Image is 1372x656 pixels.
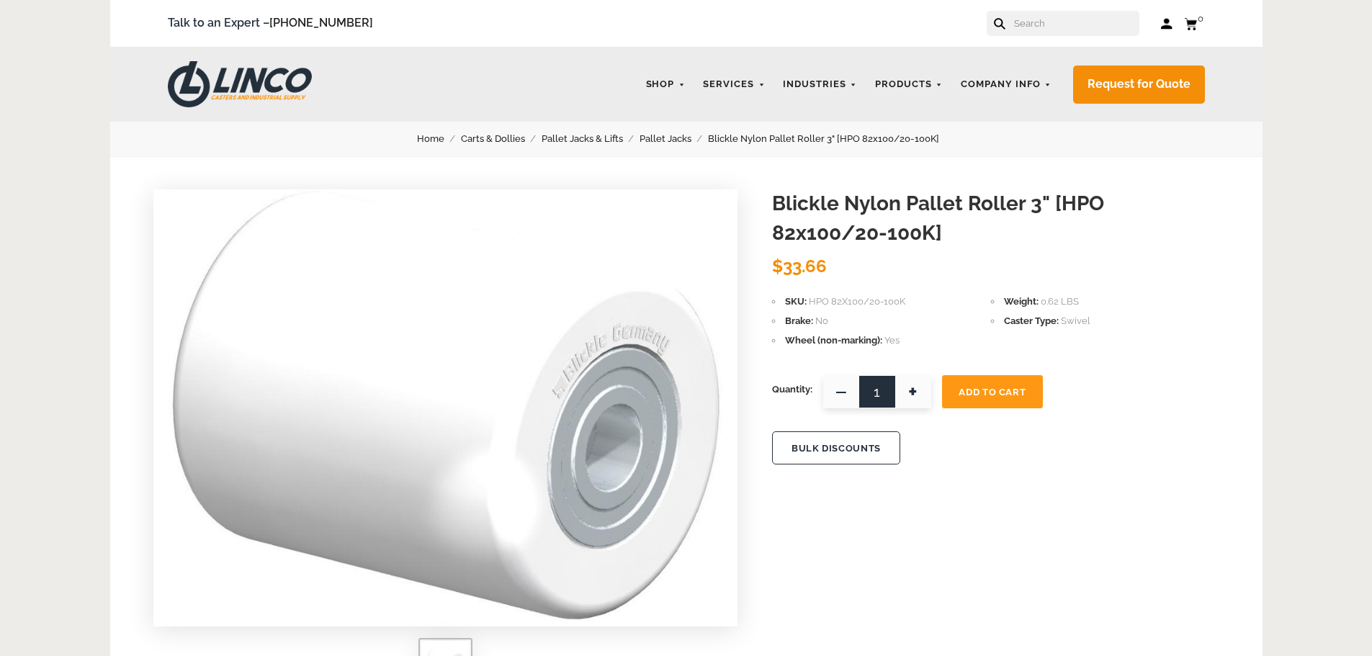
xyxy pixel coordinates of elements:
span: No [815,315,828,326]
a: Shop [639,71,693,99]
h1: Blickle Nylon Pallet Roller 3" [HPO 82x100/20-100K] [772,189,1219,248]
img: Blickle Nylon Pallet Roller 3" [HPO 82x100/20-100K] [169,189,722,621]
a: Log in [1161,17,1173,31]
span: Swivel [1061,315,1090,326]
span: 0 [1198,13,1203,24]
span: + [895,375,931,408]
span: Wheel (non-marking) [785,335,882,346]
a: Blickle Nylon Pallet Roller 3" [HPO 82x100/20-100K] [708,131,956,147]
a: Services [696,71,772,99]
a: Request for Quote [1073,66,1205,104]
span: HPO 82X100/20-100K [809,296,905,307]
a: [PHONE_NUMBER] [269,16,373,30]
span: Caster Type [1004,315,1059,326]
a: Products [868,71,950,99]
span: Weight [1004,296,1039,307]
span: $33.66 [772,256,827,277]
a: Carts & Dollies [461,131,542,147]
a: Pallet Jacks [640,131,708,147]
input: Search [1013,11,1139,36]
span: Yes [884,335,900,346]
button: Add To Cart [942,375,1043,408]
span: Quantity [772,375,812,404]
span: — [823,375,859,408]
span: Add To Cart [959,387,1026,397]
button: BULK DISCOUNTS [772,431,900,464]
span: Talk to an Expert – [168,14,373,33]
span: SKU [785,296,807,307]
a: Pallet Jacks & Lifts [542,131,640,147]
img: LINCO CASTERS & INDUSTRIAL SUPPLY [168,61,312,107]
a: Industries [776,71,864,99]
a: Home [417,131,461,147]
a: 0 [1184,14,1205,32]
a: Company Info [954,71,1059,99]
span: Brake [785,315,813,326]
span: 0.62 LBS [1041,296,1079,307]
